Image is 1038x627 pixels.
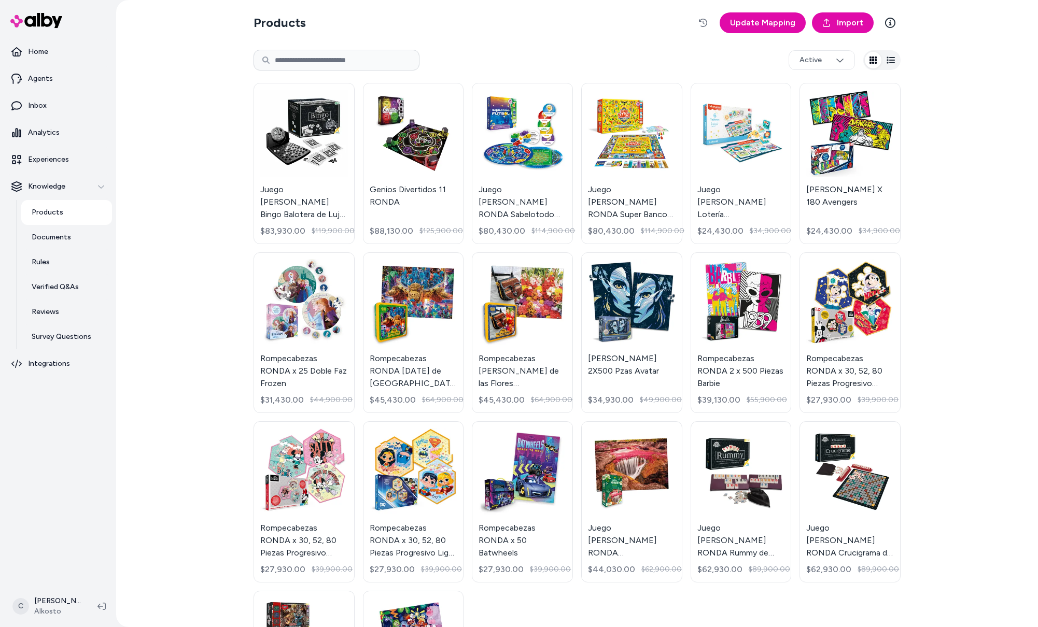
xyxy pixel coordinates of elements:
a: Rules [21,250,112,275]
img: alby Logo [10,13,62,28]
a: Rompecabezas RONDA Feria de las Flores Colombia x 1000 PiezasRompecabezas [PERSON_NAME] de las Fl... [472,252,573,414]
a: Rompecabezas RONDA Carnaval de Río de Janeiro Brasil x 1000 PiezasRompecabezas RONDA [DATE] de [G... [363,252,464,414]
a: Rompecabezas RONDA x 30, 52, 80 Piezas Progresivo MinnieRompecabezas RONDA x 30, 52, 80 Piezas Pr... [254,421,355,582]
a: Analytics [4,120,112,145]
a: Juego de Mesa Lotería RONDA Fisher PriceJuego [PERSON_NAME] Lotería [PERSON_NAME] Price$24,430.00... [691,83,792,244]
a: Update Mapping [720,12,806,33]
a: Products [21,200,112,225]
p: Documents [32,232,71,243]
p: Products [32,207,63,218]
a: Home [4,39,112,64]
a: Agents [4,66,112,91]
span: Update Mapping [730,17,795,29]
a: Juego de Mesa Bingo Balotera de Lujo RONDAJuego [PERSON_NAME] Bingo Balotera de Lujo RONDA$83,930... [254,83,355,244]
a: Inbox [4,93,112,118]
button: C[PERSON_NAME]Alkosto [6,590,89,623]
a: Rompecabezas RONDA x 30, 52, 80 Piezas Progresivo Liga de la JusticiaRompecabezas RONDA x 30, 52,... [363,421,464,582]
a: Ronda Rompe X 180 Avengers[PERSON_NAME] X 180 Avengers$24,430.00$34,900.00 [799,83,901,244]
button: Knowledge [4,174,112,199]
p: Reviews [32,307,59,317]
p: [PERSON_NAME] [34,596,81,606]
p: Home [28,47,48,57]
p: Rules [32,257,50,267]
h2: Products [254,15,306,31]
button: Active [789,50,855,70]
a: Ronda Rompe 2X500 Pzas Avatar[PERSON_NAME] 2X500 Pzas Avatar$34,930.00$49,900.00 [581,252,682,414]
p: Survey Questions [32,332,91,342]
a: Juego de Mesa RONDA Rompecabezas x 1000 Piezas Caño CristalesJuego [PERSON_NAME] RONDA Rompecabez... [581,421,682,582]
a: Integrations [4,351,112,376]
a: Juego de Mesa RONDA Rummy de TradiciónJuego [PERSON_NAME] RONDA Rummy de Tradición$62,930.00$89,9... [691,421,792,582]
a: Experiences [4,147,112,172]
p: Integrations [28,359,70,369]
a: Import [812,12,874,33]
p: Experiences [28,154,69,165]
a: Reviews [21,300,112,324]
a: Genios Divertidos 11 RONDAGenios Divertidos 11 RONDA$88,130.00$125,900.00 [363,83,464,244]
span: Import [837,17,863,29]
a: Rompecabezas RONDA x 25 Doble Faz FrozenRompecabezas RONDA x 25 Doble Faz Frozen$31,430.00$44,900.00 [254,252,355,414]
a: Juego de Mesa RONDA Sabelotodo FútbolJuego [PERSON_NAME] RONDA Sabelotodo Fútbol$80,430.00$114,90... [472,83,573,244]
p: Agents [28,74,53,84]
p: Inbox [28,101,47,111]
p: Analytics [28,127,60,138]
span: Alkosto [34,606,81,617]
a: Verified Q&As [21,275,112,300]
a: Rompecabezas RONDA 2 x 500 Piezas BarbieRompecabezas RONDA 2 x 500 Piezas Barbie$39,130.00$55,900.00 [691,252,792,414]
a: Juego de Mesa RONDA Crucigrama de TradiciónJuego [PERSON_NAME] RONDA Crucigrama de Tradición$62,9... [799,421,901,582]
span: C [12,598,29,615]
p: Verified Q&As [32,282,79,292]
p: Knowledge [28,181,65,192]
a: Rompecabezas RONDA x 30, 52, 80 Piezas Progresivo MickeyRompecabezas RONDA x 30, 52, 80 Piezas Pr... [799,252,901,414]
a: Juego de Mesa RONDA Super Banco ColombiaJuego [PERSON_NAME] RONDA Super Banco Colombia$80,430.00$... [581,83,682,244]
a: Rompecabezas RONDA x 50 BatwheelsRompecabezas RONDA x 50 Batwheels$27,930.00$39,900.00 [472,421,573,582]
a: Documents [21,225,112,250]
a: Survey Questions [21,324,112,349]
